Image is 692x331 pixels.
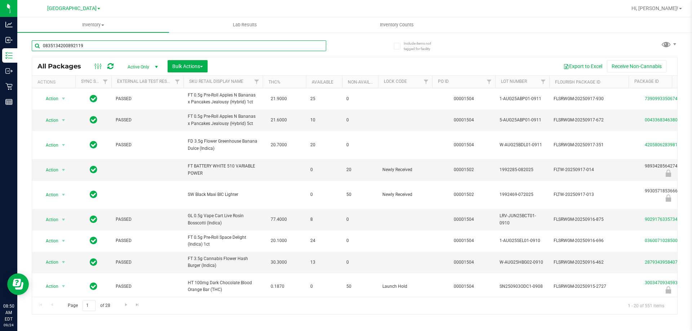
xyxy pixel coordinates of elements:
[500,117,545,124] span: 5-AUG25ABP01-0911
[90,281,97,291] span: In Sync
[59,190,68,200] span: select
[83,300,96,311] input: 1
[500,213,545,226] span: LRV-JUN25BCT01-0910
[168,60,208,72] button: Bulk Actions
[346,237,374,244] span: 0
[310,216,338,223] span: 8
[310,237,338,244] span: 24
[59,257,68,267] span: select
[172,63,203,69] span: Bulk Actions
[501,79,527,84] a: Lot Number
[346,142,374,148] span: 0
[39,281,59,291] span: Action
[554,216,624,223] span: FLSRWGM-20250916-875
[310,191,338,198] span: 0
[188,113,258,127] span: FT 0.5g Pre-Roll Apples N Bananas x Pancakes Jealousy (Hybrid) 5ct
[454,142,474,147] a: 00001504
[5,52,13,59] inline-svg: Inventory
[188,213,258,226] span: GL 0.5g Vape Cart Live Rosin Bosscotti (Indica)
[90,214,97,224] span: In Sync
[645,280,685,285] a: 3003470934593683
[500,142,545,148] span: W-AUG25BDL01-0911
[454,96,474,101] a: 00001504
[310,259,338,266] span: 13
[3,303,14,322] p: 08:50 AM EDT
[645,96,685,101] a: 7390993350674123
[5,21,13,28] inline-svg: Analytics
[188,138,258,152] span: FD 3.5g Flower Greenhouse Banana Dulce (Indica)
[321,17,473,32] a: Inventory Counts
[310,142,338,148] span: 20
[346,117,374,124] span: 0
[188,163,258,176] span: FT BATTERY WHITE 510 VARIABLE POWER
[500,191,545,198] span: 1992469-072025
[39,190,59,200] span: Action
[5,98,13,106] inline-svg: Reports
[454,192,474,197] a: 00001502
[116,216,179,223] span: PASSED
[554,166,624,173] span: FLTW-20250917-014
[267,236,290,246] span: 20.1000
[47,5,97,12] span: [GEOGRAPHIC_DATA]
[116,117,179,124] span: PASSED
[188,255,258,269] span: FT 3.5g Cannabis Flower Hash Burger (Indica)
[554,142,624,148] span: FLSRWGM-20250917-351
[39,115,59,125] span: Action
[645,142,685,147] a: 4205806283981138
[438,79,449,84] a: PO ID
[645,260,685,265] a: 2879343958407198
[39,94,59,104] span: Action
[90,94,97,104] span: In Sync
[59,215,68,225] span: select
[537,76,549,88] a: Filter
[554,283,624,290] span: FLSRWGM-20250915-2727
[500,283,545,290] span: SN250903ODC1-0908
[500,166,545,173] span: 1992285-082025
[348,80,380,85] a: Non-Available
[370,22,423,28] span: Inventory Counts
[81,79,109,84] a: Sync Status
[454,260,474,265] a: 00001504
[634,79,659,84] a: Package ID
[188,234,258,248] span: FT 0.5g Pre-Roll Space Delight (Indica) 1ct
[223,22,267,28] span: Lab Results
[169,17,321,32] a: Lab Results
[420,76,432,88] a: Filter
[90,257,97,267] span: In Sync
[346,259,374,266] span: 0
[645,238,685,243] a: 0360071028500179
[559,60,607,72] button: Export to Excel
[90,236,97,246] span: In Sync
[17,17,169,32] a: Inventory
[384,79,407,84] a: Lock Code
[37,80,72,85] div: Actions
[90,140,97,150] span: In Sync
[346,283,374,290] span: 50
[39,165,59,175] span: Action
[454,284,474,289] a: 00001504
[116,283,179,290] span: PASSED
[267,214,290,225] span: 77.4000
[346,95,374,102] span: 0
[310,95,338,102] span: 25
[59,115,68,125] span: select
[607,60,666,72] button: Receive Non-Cannabis
[346,166,374,173] span: 20
[39,257,59,267] span: Action
[310,166,338,173] span: 0
[454,238,474,243] a: 00001504
[189,79,243,84] a: Sku Retail Display Name
[554,191,624,198] span: FLTW-20250917-013
[5,36,13,44] inline-svg: Inbound
[32,40,326,51] input: Search Package ID, Item Name, SKU, Lot or Part Number...
[346,216,374,223] span: 0
[310,283,338,290] span: 0
[37,62,88,70] span: All Packages
[500,237,545,244] span: 1-AUG25SEL01-0910
[622,300,670,311] span: 1 - 20 of 551 items
[5,67,13,75] inline-svg: Outbound
[267,94,290,104] span: 21.9000
[17,22,169,28] span: Inventory
[59,281,68,291] span: select
[172,76,183,88] a: Filter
